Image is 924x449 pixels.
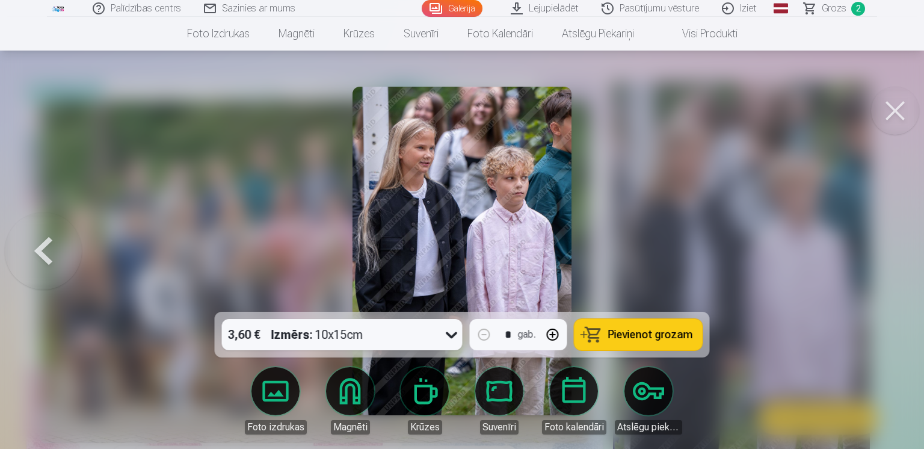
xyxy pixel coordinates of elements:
strong: Izmērs : [271,326,313,343]
a: Atslēgu piekariņi [615,367,682,435]
a: Suvenīri [389,17,453,51]
div: gab. [518,327,536,342]
a: Foto kalendāri [453,17,547,51]
a: Suvenīri [466,367,533,435]
div: 10x15cm [271,319,363,350]
a: Magnēti [264,17,329,51]
span: Grozs [822,1,846,16]
button: Pievienot grozam [574,319,703,350]
a: Foto kalendāri [540,367,608,435]
div: Foto izdrukas [245,420,307,435]
span: 2 [851,2,865,16]
a: Magnēti [316,367,384,435]
div: Krūzes [408,420,442,435]
a: Visi produkti [648,17,752,51]
div: Suvenīri [480,420,519,435]
img: /fa3 [52,5,65,12]
div: Foto kalendāri [542,420,606,435]
a: Foto izdrukas [173,17,264,51]
span: Pievienot grozam [608,329,693,340]
div: Atslēgu piekariņi [615,420,682,435]
a: Atslēgu piekariņi [547,17,648,51]
div: Magnēti [331,420,370,435]
a: Foto izdrukas [242,367,309,435]
div: 3,60 € [222,319,266,350]
a: Krūzes [391,367,458,435]
a: Krūzes [329,17,389,51]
